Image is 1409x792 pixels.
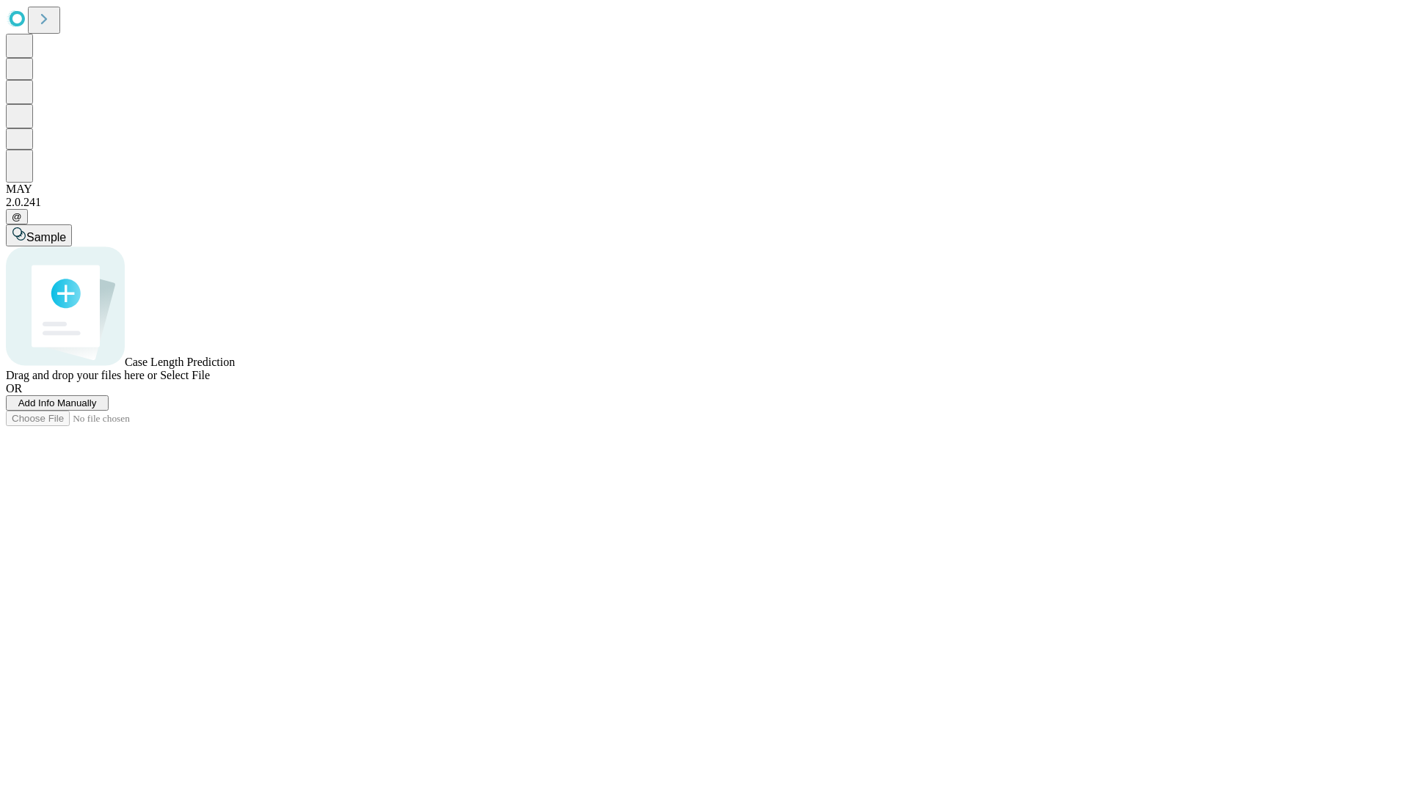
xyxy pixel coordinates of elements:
span: Sample [26,231,66,243]
span: Add Info Manually [18,397,97,408]
button: Sample [6,224,72,246]
div: MAY [6,183,1403,196]
span: Case Length Prediction [125,356,235,368]
span: Select File [160,369,210,381]
button: @ [6,209,28,224]
span: @ [12,211,22,222]
span: Drag and drop your files here or [6,369,157,381]
button: Add Info Manually [6,395,109,411]
div: 2.0.241 [6,196,1403,209]
span: OR [6,382,22,395]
